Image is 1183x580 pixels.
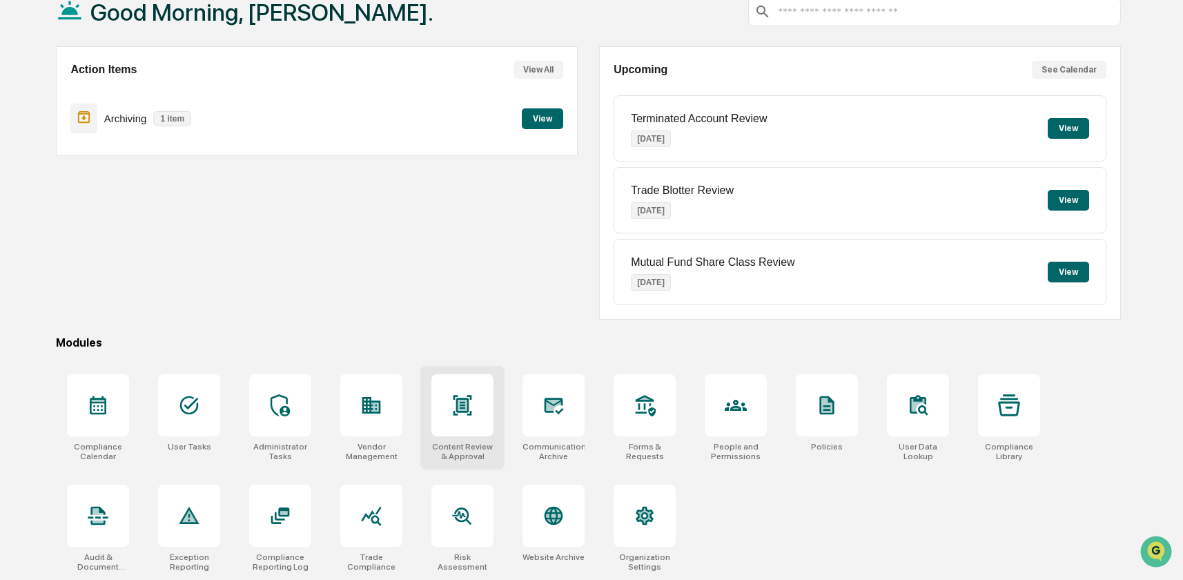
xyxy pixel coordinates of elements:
[631,256,794,269] p: Mutual Fund Share Class Review
[978,442,1040,461] div: Compliance Library
[8,168,95,193] a: 🖐️Preclearance
[614,64,667,76] h2: Upcoming
[95,168,177,193] a: 🗄️Attestations
[631,130,671,147] p: [DATE]
[614,442,676,461] div: Forms & Requests
[137,234,167,244] span: Pylon
[14,106,39,130] img: 1746055101610-c473b297-6a78-478c-a979-82029cc54cd1
[522,442,585,461] div: Communications Archive
[514,61,563,79] button: View All
[1048,262,1089,282] button: View
[1048,118,1089,139] button: View
[8,195,92,220] a: 🔎Data Lookup
[631,202,671,219] p: [DATE]
[28,200,87,214] span: Data Lookup
[14,175,25,186] div: 🖐️
[887,442,949,461] div: User Data Lookup
[340,552,402,572] div: Trade Compliance
[811,442,843,452] div: Policies
[235,110,251,126] button: Start new chat
[114,174,171,188] span: Attestations
[56,336,1121,349] div: Modules
[104,113,147,124] p: Archiving
[340,442,402,461] div: Vendor Management
[631,274,671,291] p: [DATE]
[1139,534,1176,572] iframe: Open customer support
[168,442,211,452] div: User Tasks
[522,111,563,124] a: View
[47,106,226,119] div: Start new chat
[1048,190,1089,211] button: View
[28,174,89,188] span: Preclearance
[70,64,137,76] h2: Action Items
[47,119,175,130] div: We're available if you need us!
[97,233,167,244] a: Powered byPylon
[705,442,767,461] div: People and Permissions
[614,552,676,572] div: Organization Settings
[431,442,493,461] div: Content Review & Approval
[631,113,767,125] p: Terminated Account Review
[522,108,563,129] button: View
[249,442,311,461] div: Administrator Tasks
[14,29,251,51] p: How can we help?
[67,442,129,461] div: Compliance Calendar
[153,111,191,126] p: 1 item
[1032,61,1106,79] button: See Calendar
[631,184,734,197] p: Trade Blotter Review
[67,552,129,572] div: Audit & Document Logs
[522,552,585,562] div: Website Archive
[100,175,111,186] div: 🗄️
[158,552,220,572] div: Exception Reporting
[249,552,311,572] div: Compliance Reporting Log
[431,552,493,572] div: Risk Assessment
[14,202,25,213] div: 🔎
